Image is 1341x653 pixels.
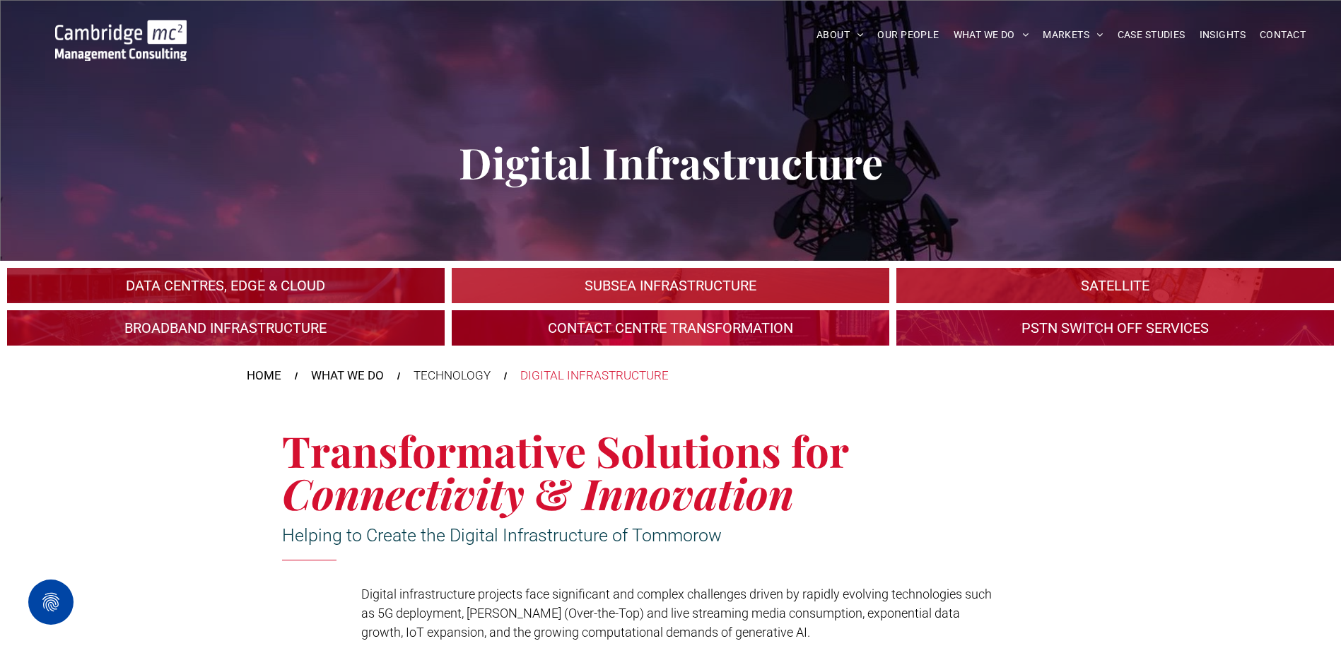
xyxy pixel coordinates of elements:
a: CASE STUDIES [1111,24,1193,46]
a: INSIGHTS [1193,24,1253,46]
span: Connectivity [282,464,525,521]
a: HOME [247,367,281,385]
span: Digital infrastructure projects face significant and complex challenges driven by rapidly evolvin... [361,587,992,640]
a: A large mall with arched glass roof [896,268,1334,303]
a: MARKETS [1036,24,1110,46]
div: DIGITAL INFRASTRUCTURE [520,367,669,385]
a: Digital Infrastructure | Do You Have a PSTN Switch Off Migration Plan [896,310,1334,346]
a: Digital Infrastructure | Contact Centre Transformation & Customer Satisfaction [452,310,889,346]
a: CONTACT [1253,24,1313,46]
a: Your Business Transformed | Cambridge Management Consulting [55,22,187,37]
a: Subsea Infrastructure | Cambridge Management Consulting [452,268,889,303]
span: Innovation [582,464,794,521]
span: & [534,464,573,521]
a: WHAT WE DO [947,24,1036,46]
nav: Breadcrumbs [247,367,1095,385]
span: Helping to Create the Digital Infrastructure of Tommorow [282,525,722,546]
img: Go to Homepage [55,20,187,61]
a: An industrial plant [7,268,445,303]
div: TECHNOLOGY [414,367,491,385]
a: WHAT WE DO [311,367,384,385]
a: A crowd in silhouette at sunset, on a rise or lookout point [7,310,445,346]
a: OUR PEOPLE [870,24,946,46]
a: ABOUT [809,24,871,46]
span: Transformative Solutions for [282,422,848,478]
span: Digital Infrastructure [459,134,883,190]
